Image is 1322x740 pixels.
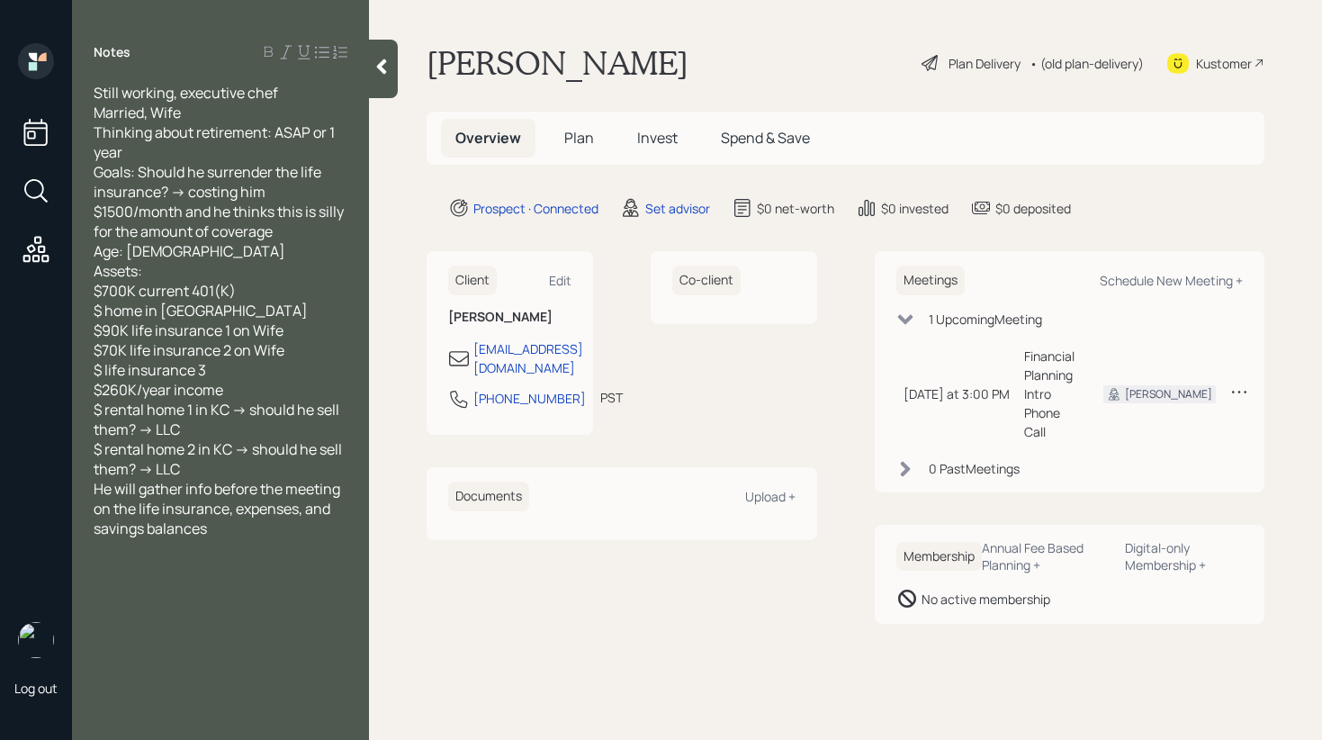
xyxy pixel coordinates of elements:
[637,128,678,148] span: Invest
[94,162,346,241] span: Goals: Should he surrender the life insurance? -> costing him $1500/month and he thinks this is s...
[94,479,343,538] span: He will gather info before the meeting on the life insurance, expenses, and savings balances
[94,320,283,340] span: $90K life insurance 1 on Wife
[473,389,586,408] div: [PHONE_NUMBER]
[929,459,1020,478] div: 0 Past Meeting s
[600,388,623,407] div: PST
[1030,54,1144,73] div: • (old plan-delivery)
[473,199,598,218] div: Prospect · Connected
[564,128,594,148] span: Plan
[1125,539,1243,573] div: Digital-only Membership +
[18,622,54,658] img: retirable_logo.png
[94,301,308,320] span: $ home in [GEOGRAPHIC_DATA]
[448,482,529,511] h6: Documents
[881,199,949,218] div: $0 invested
[1100,272,1243,289] div: Schedule New Meeting +
[94,261,142,281] span: Assets:
[94,281,236,301] span: $700K current 401(K)
[757,199,834,218] div: $0 net-worth
[549,272,571,289] div: Edit
[896,266,965,295] h6: Meetings
[94,122,337,162] span: Thinking about retirement: ASAP or 1 year
[94,340,284,360] span: $70K life insurance 2 on Wife
[94,439,345,479] span: $ rental home 2 in KC -> should he sell them? -> LLC
[94,241,285,261] span: Age: [DEMOGRAPHIC_DATA]
[473,339,583,377] div: [EMAIL_ADDRESS][DOMAIN_NAME]
[904,384,1010,403] div: [DATE] at 3:00 PM
[1024,347,1075,441] div: Financial Planning Intro Phone Call
[455,128,521,148] span: Overview
[427,43,688,83] h1: [PERSON_NAME]
[745,488,796,505] div: Upload +
[929,310,1042,329] div: 1 Upcoming Meeting
[94,83,278,103] span: Still working, executive chef
[949,54,1021,73] div: Plan Delivery
[896,542,982,572] h6: Membership
[721,128,810,148] span: Spend & Save
[1196,54,1252,73] div: Kustomer
[94,103,181,122] span: Married, Wife
[94,43,130,61] label: Notes
[94,360,206,380] span: $ life insurance 3
[94,400,342,439] span: $ rental home 1 in KC -> should he sell them? -> LLC
[922,590,1050,609] div: No active membership
[672,266,741,295] h6: Co-client
[995,199,1071,218] div: $0 deposited
[14,680,58,697] div: Log out
[448,266,497,295] h6: Client
[645,199,710,218] div: Set advisor
[94,380,223,400] span: $260K/year income
[982,539,1111,573] div: Annual Fee Based Planning +
[1125,386,1212,402] div: [PERSON_NAME]
[448,310,571,325] h6: [PERSON_NAME]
